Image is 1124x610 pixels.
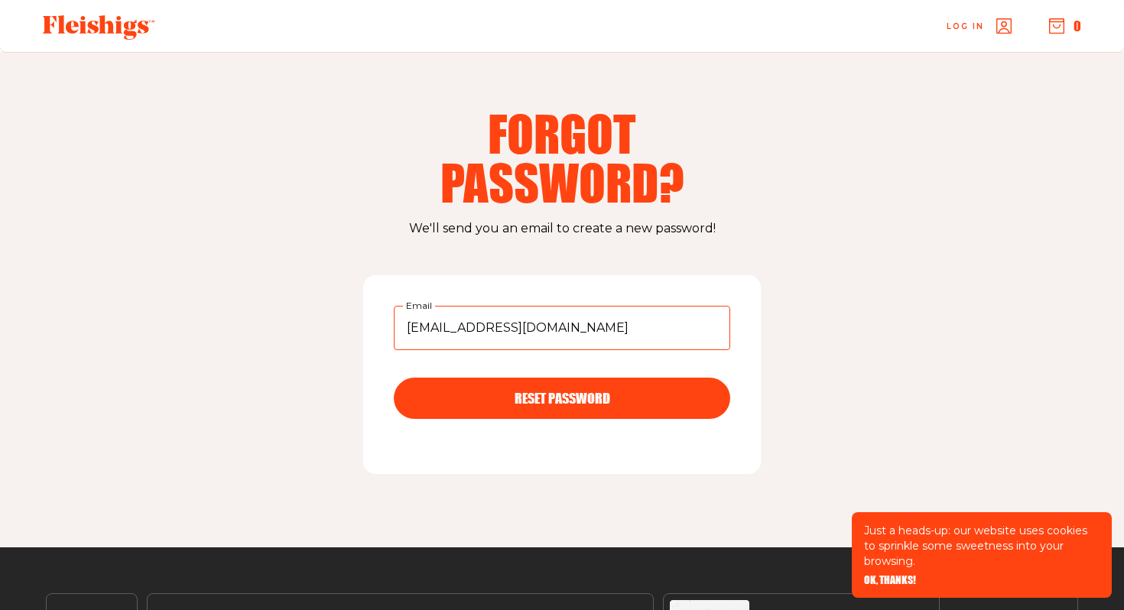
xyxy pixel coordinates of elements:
[864,523,1100,569] p: Just a heads-up: our website uses cookies to sprinkle some sweetness into your browsing.
[864,575,916,586] button: OK, THANKS!
[947,18,1012,34] a: Log in
[46,219,1078,238] p: We'll send you an email to create a new password!
[366,109,758,206] h2: Forgot Password?
[394,306,730,350] input: Email
[1049,18,1081,34] button: 0
[947,21,984,32] span: Log in
[403,297,435,314] label: Email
